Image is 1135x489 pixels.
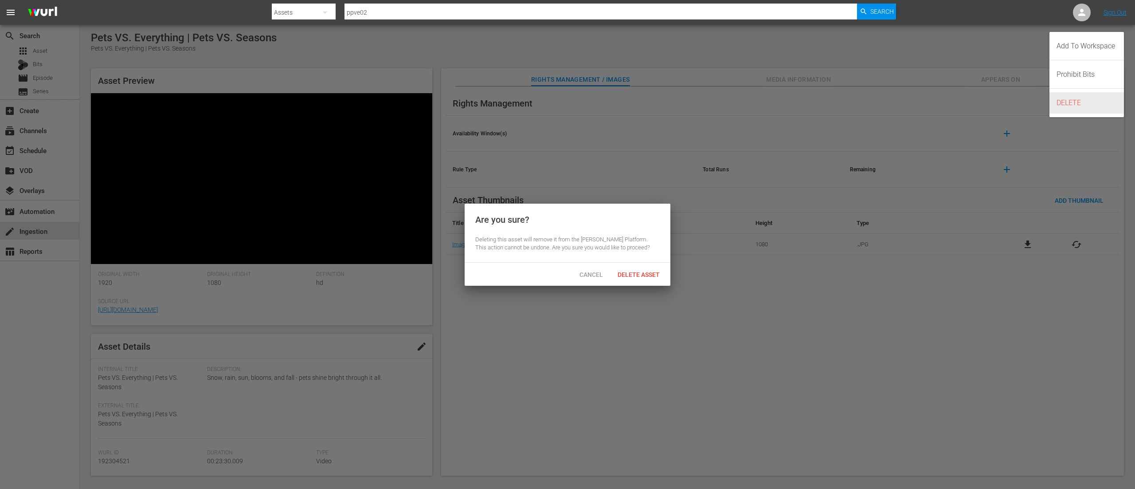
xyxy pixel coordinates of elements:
span: Cancel [572,271,610,278]
span: menu [5,7,16,18]
a: Sign Out [1104,9,1127,16]
div: Are you sure? [475,214,529,225]
button: Delete Asset [611,266,667,282]
span: Delete Asset [611,271,667,278]
img: ans4CAIJ8jUAAAAAAAAAAAAAAAAAAAAAAAAgQb4GAAAAAAAAAAAAAAAAAAAAAAAAJMjXAAAAAAAAAAAAAAAAAAAAAAAAgAT5G... [21,2,64,23]
button: Cancel [571,266,611,282]
div: Prohibit Bits [1057,64,1117,85]
span: Search [870,4,894,20]
div: DELETE [1057,92,1117,114]
div: Add To Workspace [1057,35,1117,57]
div: Deleting this asset will remove it from the [PERSON_NAME] Platform. This action cannot be undone.... [475,236,660,252]
button: Search [857,4,896,20]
